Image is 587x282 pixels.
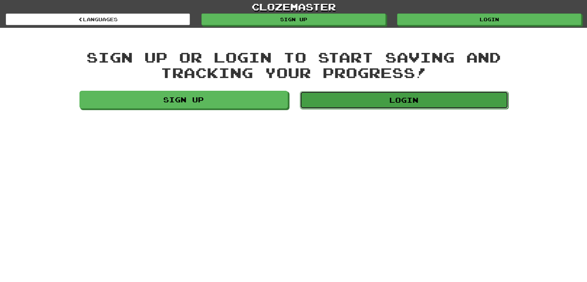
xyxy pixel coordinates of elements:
[300,91,508,109] a: Login
[6,14,190,25] a: Languages
[201,14,386,25] a: Sign up
[80,49,508,80] div: Sign up or login to start saving and tracking your progress!
[397,14,581,25] a: Login
[80,91,288,109] a: Sign up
